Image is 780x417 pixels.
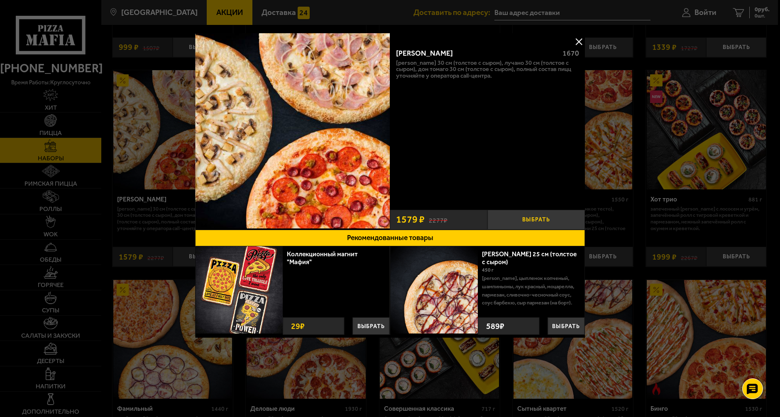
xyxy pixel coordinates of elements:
[548,317,584,335] button: Выбрать
[287,250,358,266] a: Коллекционный магнит "Мафия"
[396,215,425,224] span: 1579 ₽
[482,267,494,273] span: 450 г
[429,216,447,224] s: 2277 ₽
[195,230,585,246] button: Рекомендованные товары
[482,250,577,266] a: [PERSON_NAME] 25 см (толстое с сыром)
[562,49,579,57] span: 1670
[353,317,390,335] button: Выбрать
[396,60,579,79] p: [PERSON_NAME] 30 см (толстое с сыром), Лучано 30 см (толстое с сыром), Дон Томаго 30 см (толстое ...
[487,210,585,230] button: Выбрать
[195,33,390,230] a: Хет Трик
[484,318,506,334] strong: 589 ₽
[289,318,307,334] strong: 29 ₽
[195,33,390,228] img: Хет Трик
[396,49,555,58] div: [PERSON_NAME]
[482,274,578,307] p: [PERSON_NAME], цыпленок копченый, шампиньоны, лук красный, моцарелла, пармезан, сливочно-чесночны...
